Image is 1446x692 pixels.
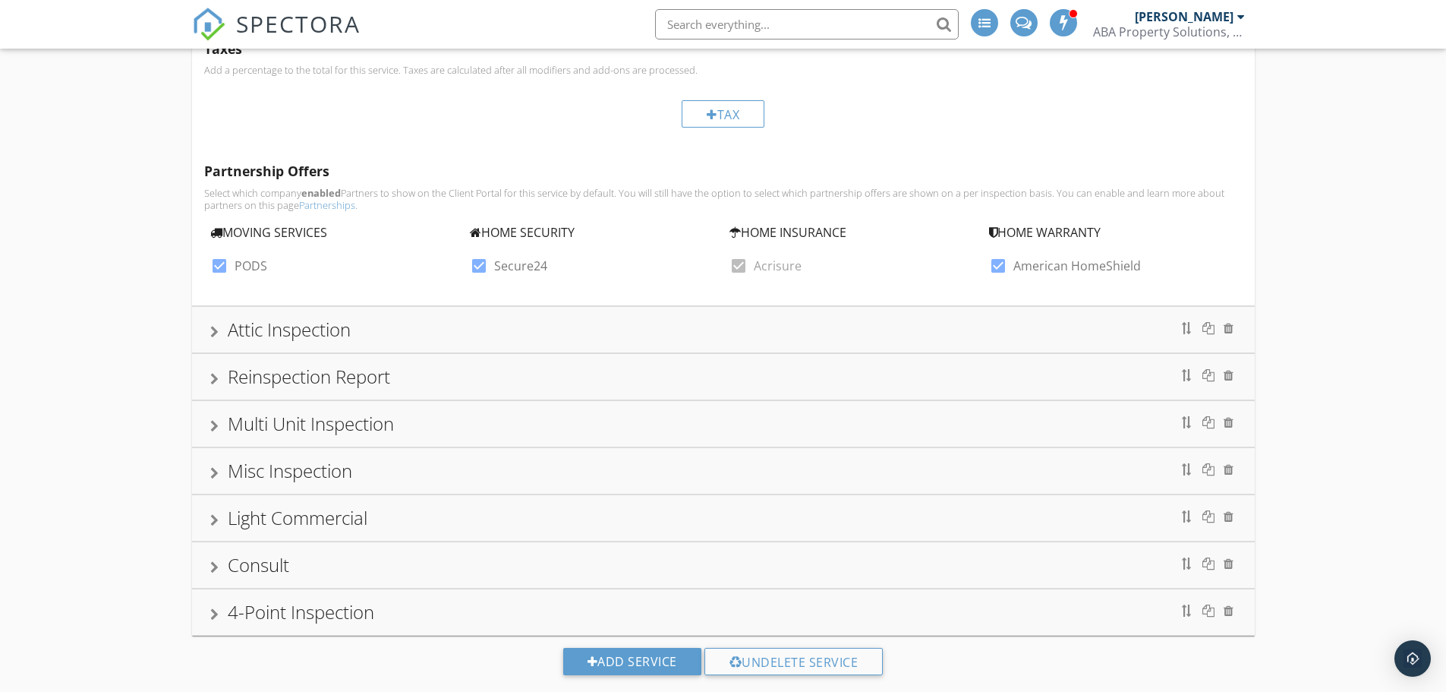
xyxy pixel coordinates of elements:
p: Add a percentage to the total for this service. Taxes are calculated after all modifiers and add-... [204,64,1243,76]
h5: Partnership Offers [204,163,1243,179]
div: ABA Property Solutions, LLC [1093,24,1245,39]
div: HOME SECURITY [464,223,723,293]
div: Multi Unit Inspection [228,411,394,436]
div: Tax [682,100,764,128]
input: Search everything... [655,9,959,39]
label: American HomeShield [1013,258,1141,273]
div: Attic Inspection [228,317,351,342]
div: Light Commercial [228,505,367,530]
b: enabled [301,186,341,200]
div: Misc Inspection [228,458,352,483]
span: SPECTORA [236,8,361,39]
div: Reinspection Report [228,364,390,389]
label: Secure24 [494,258,547,273]
img: The Best Home Inspection Software - Spectora [192,8,225,41]
div: MOVING SERVICES [204,223,464,293]
div: [PERSON_NAME] [1135,9,1233,24]
div: Add Service [563,648,701,675]
p: Select which company Partners to show on the Client Portal for this service by default. You will ... [204,187,1243,211]
div: HOME INSURANCE [723,223,983,293]
div: Consult [228,552,289,577]
div: 4-Point Inspection [228,599,374,624]
div: HOME WARRANTY [983,223,1243,293]
a: Partnerships [299,198,355,212]
label: PODS [235,258,267,273]
div: Open Intercom Messenger [1394,640,1431,677]
a: SPECTORA [192,21,361,52]
div: Undelete Service [704,648,884,675]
